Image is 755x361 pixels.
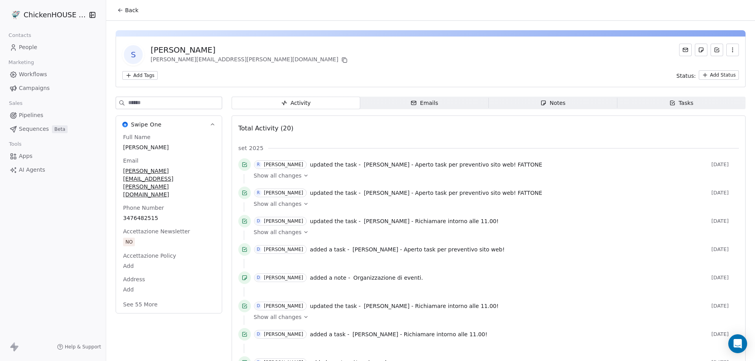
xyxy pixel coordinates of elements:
span: Help & Support [65,344,101,350]
span: Tools [6,138,25,150]
div: R [257,161,260,168]
a: [PERSON_NAME] - Richiamare intorno alle 11.00! [352,330,487,339]
span: Show all changes [254,228,302,236]
a: [PERSON_NAME] - Richiamare intorno alle 11.00! [364,216,499,226]
span: [PERSON_NAME] - Richiamare intorno alle 11.00! [352,331,487,337]
span: [DATE] [711,218,739,224]
span: [PERSON_NAME] - Aperto task per preventivo sito web! [352,246,505,253]
a: SequencesBeta [6,123,99,136]
a: AI Agents [6,163,99,176]
span: Accettazione Newsletter [122,227,192,235]
span: Phone Number [122,204,166,212]
span: ChickenHOUSE snc [24,10,87,20]
a: Campaigns [6,82,99,95]
span: Workflows [19,70,47,79]
a: Show all changes [254,313,733,321]
div: [PERSON_NAME][EMAIL_ADDRESS][PERSON_NAME][DOMAIN_NAME] [151,55,349,65]
button: Add Status [699,70,739,80]
div: D [257,331,260,337]
div: [PERSON_NAME] [264,275,303,280]
span: [PERSON_NAME] - Aperto task per preventivo sito web! FATTONE [364,190,542,196]
a: Workflows [6,68,99,81]
span: Add [123,262,215,270]
div: [PERSON_NAME] [264,332,303,337]
span: Campaigns [19,84,50,92]
span: updated the task - [310,302,361,310]
span: Contacts [5,29,35,41]
div: [PERSON_NAME] [264,218,303,224]
a: [PERSON_NAME] - Aperto task per preventivo sito web! [352,245,505,254]
button: Add Tags [122,71,158,80]
a: People [6,41,99,54]
div: Open Intercom Messenger [728,334,747,353]
div: [PERSON_NAME] [264,190,303,196]
img: Swipe One [122,122,128,127]
div: [PERSON_NAME] [264,247,303,252]
a: Show all changes [254,200,733,208]
span: Show all changes [254,172,302,180]
a: Show all changes [254,172,733,180]
button: Back [112,3,143,17]
span: [DATE] [711,161,739,168]
a: Apps [6,150,99,163]
span: set 2025 [238,144,263,152]
span: Swipe One [131,121,162,128]
span: People [19,43,37,51]
span: Marketing [5,57,37,68]
div: NO [125,238,133,246]
div: Tasks [669,99,694,107]
span: Show all changes [254,200,302,208]
span: Total Activity (20) [238,125,293,132]
button: ChickenHOUSE snc [9,8,84,22]
span: updated the task - [310,161,361,169]
div: D [257,246,260,253]
span: Email [122,157,140,165]
span: updated the task - [310,217,361,225]
a: [PERSON_NAME] - Aperto task per preventivo sito web! FATTONE [364,188,542,198]
div: D [257,275,260,281]
span: [PERSON_NAME] - Aperto task per preventivo sito web! FATTONE [364,161,542,168]
a: Help & Support [57,344,101,350]
span: Add [123,286,215,293]
span: Sequences [19,125,49,133]
span: [DATE] [711,246,739,253]
a: Pipelines [6,109,99,122]
button: Swipe OneSwipe One [116,116,222,133]
a: [PERSON_NAME] - Richiamare intorno alle 11.00! [364,301,499,311]
span: [PERSON_NAME] - Richiamare intorno alle 11.00! [364,303,499,309]
span: Status: [676,72,696,80]
span: [DATE] [711,303,739,309]
span: [DATE] [711,275,739,281]
span: [PERSON_NAME] - Richiamare intorno alle 11.00! [364,218,499,224]
img: 4.jpg [11,10,20,20]
span: Accettazione Policy [122,252,178,260]
span: Organizzazione di eventi. [353,275,423,281]
div: D [257,218,260,224]
div: R [257,190,260,196]
div: [PERSON_NAME] [151,44,349,55]
a: Show all changes [254,228,733,236]
span: Show all changes [254,313,302,321]
span: Apps [19,152,33,160]
span: added a note - [310,274,350,282]
button: See 55 More [118,297,162,312]
span: [PERSON_NAME] [123,143,215,151]
span: added a task - [310,246,349,253]
span: Back [125,6,138,14]
span: Pipelines [19,111,43,119]
span: Sales [6,97,26,109]
span: [DATE] [711,190,739,196]
div: [PERSON_NAME] [264,303,303,309]
span: [PERSON_NAME][EMAIL_ADDRESS][PERSON_NAME][DOMAIN_NAME] [123,167,215,198]
span: 3476482515 [123,214,215,222]
span: Beta [52,125,68,133]
div: Swipe OneSwipe One [116,133,222,313]
a: Organizzazione di eventi. [353,273,423,282]
span: Full Name [122,133,152,141]
span: [DATE] [711,331,739,337]
span: updated the task - [310,189,361,197]
span: S [124,45,143,64]
span: AI Agents [19,166,45,174]
div: D [257,303,260,309]
div: [PERSON_NAME] [264,162,303,167]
